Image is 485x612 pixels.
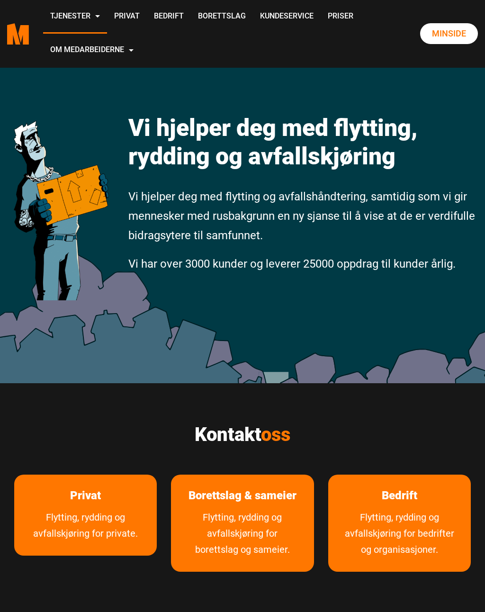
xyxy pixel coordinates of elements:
[174,475,311,517] a: Les mer om Borettslag & sameier
[368,475,431,517] a: les mer om Bedrift
[56,475,115,517] a: les mer om Privat
[43,34,141,67] a: Om Medarbeiderne
[420,23,478,44] a: Minside
[171,509,314,572] a: Tjenester for borettslag og sameier
[128,114,478,171] h1: Vi hjelper deg med flytting, rydding og avfallskjøring
[14,509,157,556] a: Flytting, rydding og avfallskjøring for private.
[7,16,29,52] a: Medarbeiderne start page
[128,257,456,270] span: Vi har over 3000 kunder og leverer 25000 oppdrag til kunder årlig.
[7,92,114,300] img: medarbeiderne man icon optimized
[261,423,290,446] span: oss
[328,509,471,572] a: Tjenester vi tilbyr bedrifter og organisasjoner
[128,190,475,242] span: Vi hjelper deg med flytting og avfallshåndtering, samtidig som vi gir mennesker med rusbakgrunn e...
[14,423,471,446] h2: Kontakt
